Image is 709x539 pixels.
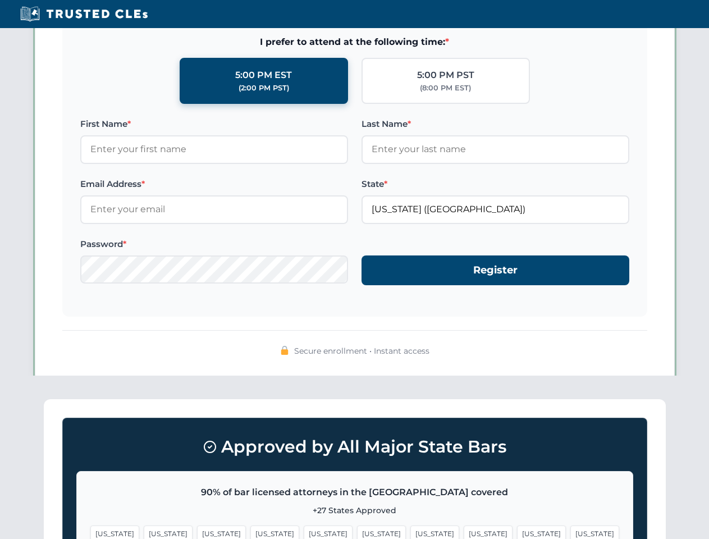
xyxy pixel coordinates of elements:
[80,195,348,223] input: Enter your email
[80,177,348,191] label: Email Address
[294,345,429,357] span: Secure enrollment • Instant access
[80,117,348,131] label: First Name
[280,346,289,355] img: 🔒
[90,504,619,517] p: +27 States Approved
[80,237,348,251] label: Password
[76,432,633,462] h3: Approved by All Major State Bars
[362,135,629,163] input: Enter your last name
[17,6,151,22] img: Trusted CLEs
[420,83,471,94] div: (8:00 PM EST)
[362,177,629,191] label: State
[362,255,629,285] button: Register
[362,195,629,223] input: Florida (FL)
[80,135,348,163] input: Enter your first name
[239,83,289,94] div: (2:00 PM PST)
[417,68,474,83] div: 5:00 PM PST
[80,35,629,49] span: I prefer to attend at the following time:
[235,68,292,83] div: 5:00 PM EST
[362,117,629,131] label: Last Name
[90,485,619,500] p: 90% of bar licensed attorneys in the [GEOGRAPHIC_DATA] covered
